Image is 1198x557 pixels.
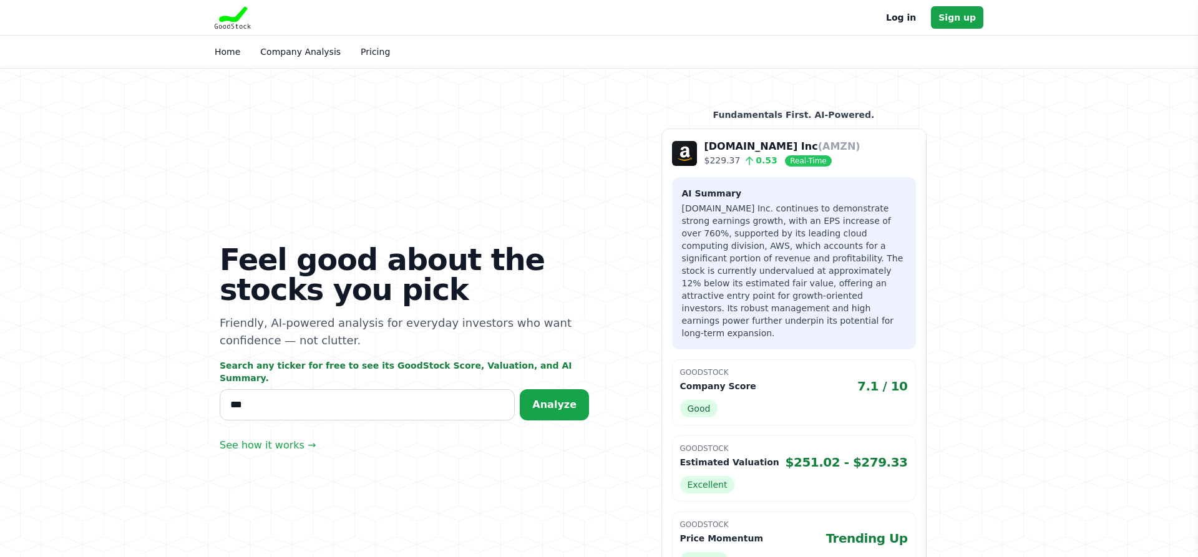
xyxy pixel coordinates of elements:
a: Pricing [361,47,390,57]
a: See how it works → [220,438,316,453]
a: Log in [886,10,916,25]
button: Analyze [520,389,589,420]
span: 0.53 [740,155,777,165]
img: Goodstock Logo [215,6,251,29]
span: (AMZN) [818,140,860,152]
a: Company Analysis [260,47,341,57]
p: GoodStock [680,520,908,530]
p: GoodStock [680,443,908,453]
h1: Feel good about the stocks you pick [220,245,589,304]
span: Real-Time [785,155,831,167]
p: [DOMAIN_NAME] Inc. continues to demonstrate strong earnings growth, with an EPS increase of over ... [682,202,906,339]
span: $251.02 - $279.33 [786,453,908,471]
a: Sign up [931,6,983,29]
a: Home [215,47,240,57]
p: Price Momentum [680,532,763,545]
p: [DOMAIN_NAME] Inc [704,139,860,154]
p: $229.37 [704,154,860,167]
span: Good [680,400,718,417]
h3: AI Summary [682,187,906,200]
span: 7.1 / 10 [857,377,908,395]
img: Company Logo [672,141,697,166]
span: Excellent [680,476,735,493]
p: Friendly, AI-powered analysis for everyday investors who want confidence — not clutter. [220,314,589,349]
p: Fundamentals First. AI-Powered. [661,109,927,121]
span: Analyze [532,399,577,410]
p: Estimated Valuation [680,456,779,468]
p: Company Score [680,380,756,392]
p: Search any ticker for free to see its GoodStock Score, Valuation, and AI Summary. [220,359,589,384]
p: GoodStock [680,367,908,377]
span: Trending Up [826,530,908,547]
